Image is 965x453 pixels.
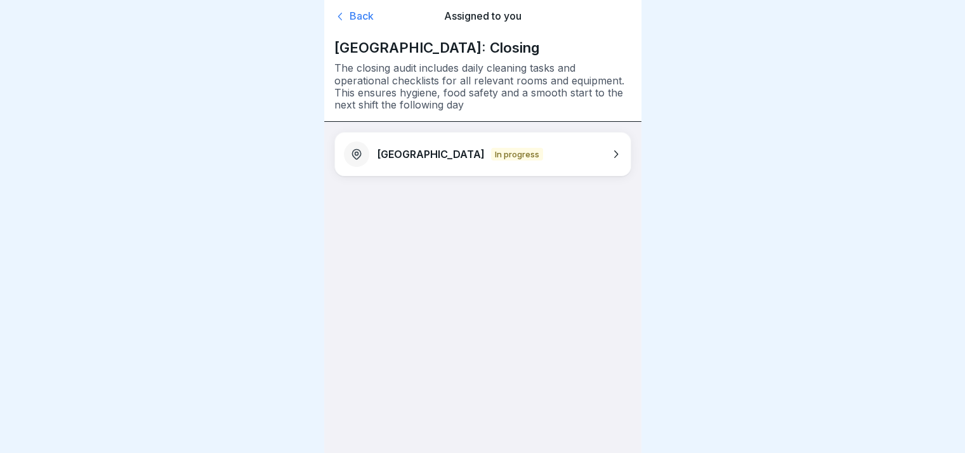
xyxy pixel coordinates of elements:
p: In progress [491,148,543,161]
p: Assigned to you [435,10,530,22]
p: [GEOGRAPHIC_DATA]: Closing [334,39,631,56]
p: The closing audit includes daily cleaning tasks and operational checklists for all relevant rooms... [334,62,631,111]
p: [GEOGRAPHIC_DATA] [377,148,485,161]
a: Back [334,10,429,23]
